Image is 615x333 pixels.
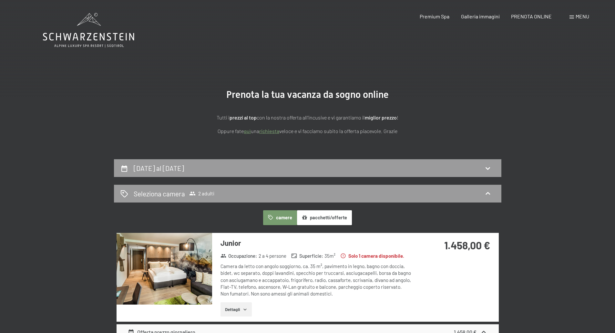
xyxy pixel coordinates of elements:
h2: [DATE] al [DATE] [134,164,184,172]
a: richiesta [259,128,279,134]
img: mss_renderimg.php [117,233,212,305]
span: 2 a 4 persone [259,253,286,259]
span: 35 m² [324,253,335,259]
p: Tutti i con la nostra offerta all'incusive e vi garantiamo il ! [146,113,469,122]
a: Premium Spa [420,13,449,19]
strong: Occupazione : [220,253,257,259]
button: camere [263,210,297,225]
strong: Superficie : [291,253,323,259]
strong: Solo 1 camera disponibile. [340,253,404,259]
strong: miglior prezzo [365,114,397,120]
strong: prezzi al top [230,114,257,120]
span: 2 adulti [189,190,214,197]
a: Galleria immagini [461,13,500,19]
p: Oppure fate una veloce e vi facciamo subito la offerta piacevole. Grazie [146,127,469,135]
h3: Junior [220,238,413,248]
button: Dettagli [220,302,252,317]
strong: 1.458,00 € [444,239,490,251]
a: PRENOTA ONLINE [511,13,552,19]
span: Menu [576,13,589,19]
a: quì [244,128,251,134]
span: Prenota la tua vacanza da sogno online [226,89,389,100]
div: Camera da letto con angolo soggiorno, ca. 35 m², pavimento in legno, bagno con doccia, bidet, wc ... [220,263,413,297]
h2: Seleziona camera [134,189,185,198]
button: pacchetti/offerte [297,210,352,225]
